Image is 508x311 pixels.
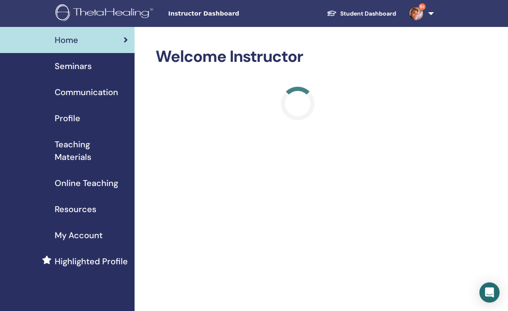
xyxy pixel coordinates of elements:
img: graduation-cap-white.svg [327,10,337,17]
div: Open Intercom Messenger [479,282,500,303]
span: Communication [55,86,118,98]
img: default.jpg [410,7,423,20]
span: Teaching Materials [55,138,128,163]
span: Instructor Dashboard [168,9,294,18]
span: Home [55,34,78,46]
span: Online Teaching [55,177,118,189]
span: Highlighted Profile [55,255,128,268]
span: Profile [55,112,80,125]
img: logo.png [56,4,156,23]
span: 9+ [419,3,426,10]
h2: Welcome Instructor [156,47,440,66]
span: Seminars [55,60,92,72]
span: Resources [55,203,96,215]
a: Student Dashboard [320,6,403,21]
span: My Account [55,229,103,242]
